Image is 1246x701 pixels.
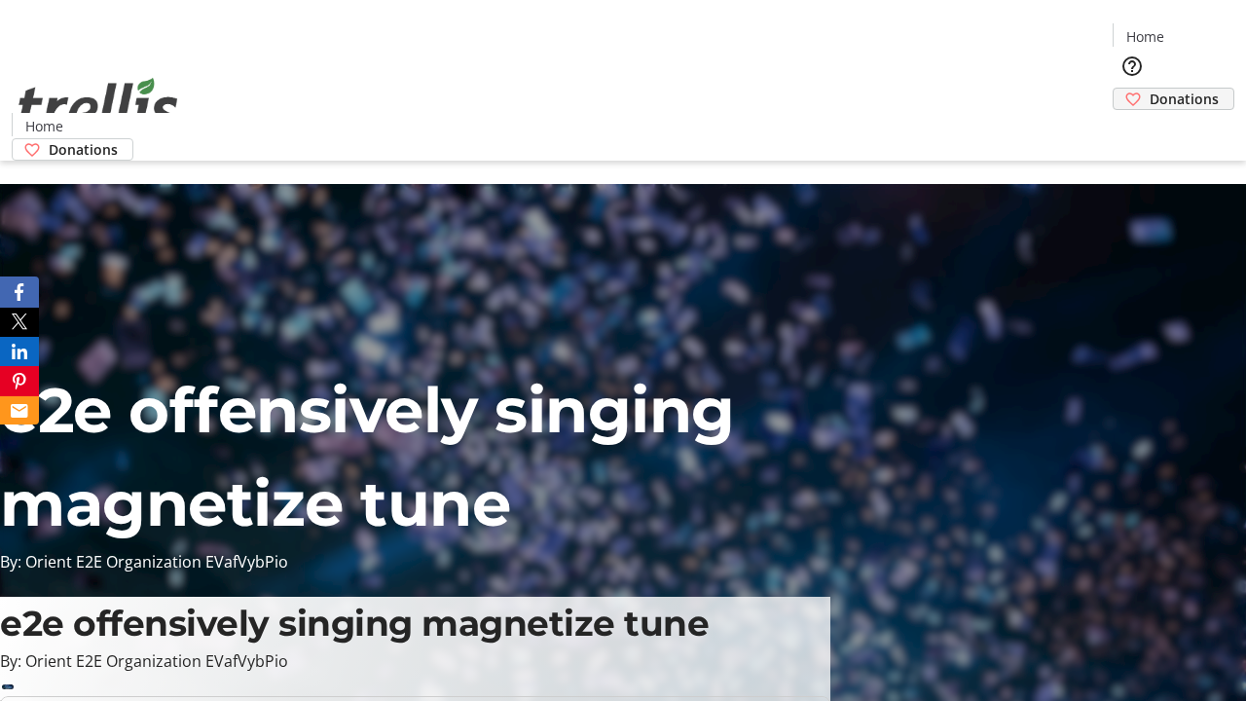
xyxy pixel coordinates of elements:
[13,116,75,136] a: Home
[1113,110,1152,149] button: Cart
[1114,26,1176,47] a: Home
[1113,47,1152,86] button: Help
[25,116,63,136] span: Home
[1150,89,1219,109] span: Donations
[12,138,133,161] a: Donations
[49,139,118,160] span: Donations
[1126,26,1164,47] span: Home
[12,56,185,154] img: Orient E2E Organization EVafVybPio's Logo
[1113,88,1234,110] a: Donations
